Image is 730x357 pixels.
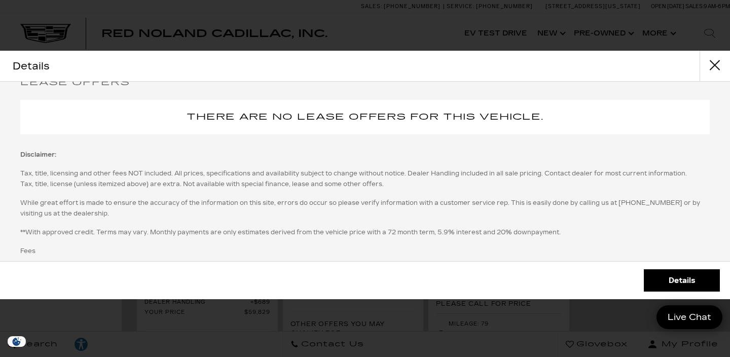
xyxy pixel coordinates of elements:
p: **With approved credit. Terms may vary. Monthly payments are only estimates derived from the vehi... [20,227,710,238]
a: Details [644,269,720,292]
button: close [700,51,730,81]
a: Live Chat [656,305,722,329]
p: Tax, title, licensing and other fees NOT included. All prices, specifications and availability su... [20,168,710,190]
img: Opt-Out Icon [5,336,28,347]
strong: Disclaimer: [20,151,56,158]
p: Fees [20,246,710,257]
section: Click to Open Cookie Consent Modal [5,336,28,347]
p: While great effort is made to ensure the accuracy of the information on this site, errors do occu... [20,198,710,219]
h5: Lease Offers [20,76,710,90]
span: Live Chat [663,311,716,323]
h5: There are no lease offers for this vehicle. [30,110,700,124]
